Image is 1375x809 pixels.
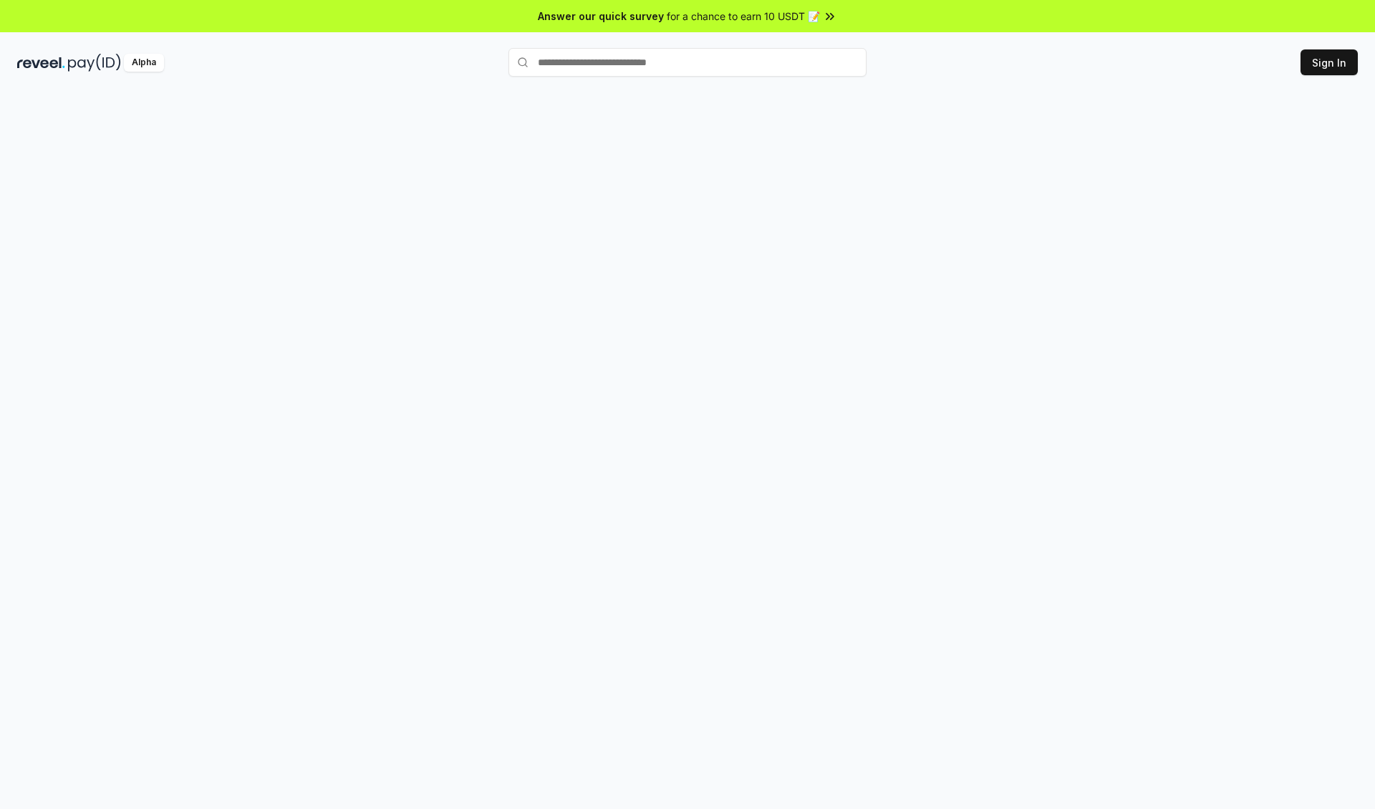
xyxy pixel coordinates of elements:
span: for a chance to earn 10 USDT 📝 [667,9,820,24]
img: reveel_dark [17,54,65,72]
img: pay_id [68,54,121,72]
button: Sign In [1301,49,1358,75]
span: Answer our quick survey [538,9,664,24]
div: Alpha [124,54,164,72]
